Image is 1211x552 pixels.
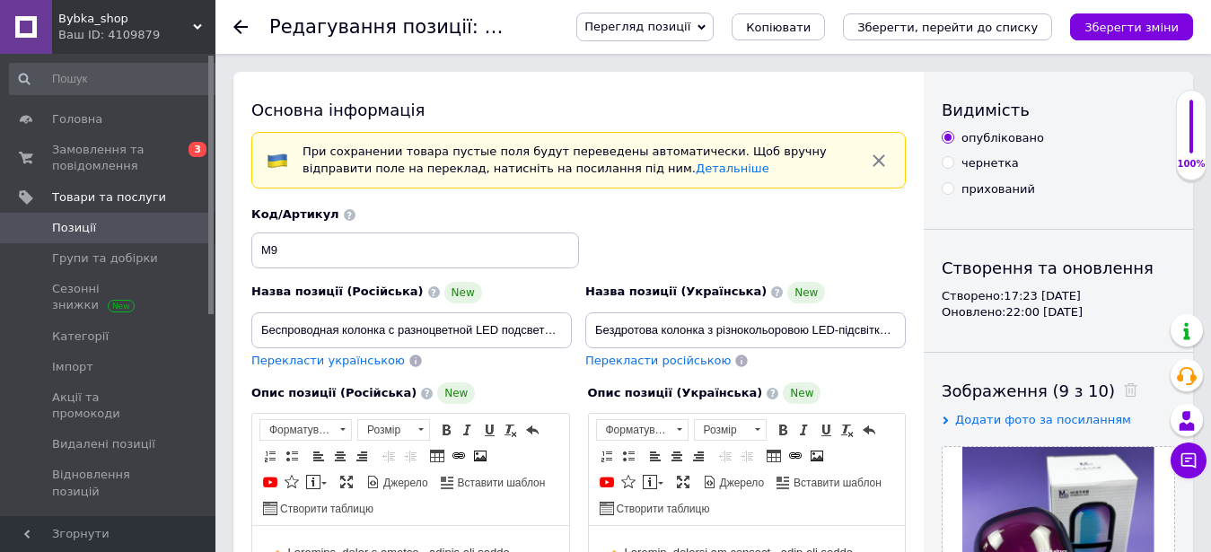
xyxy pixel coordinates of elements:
[783,382,820,404] span: New
[400,446,420,466] a: Збільшити відступ
[597,446,617,466] a: Вставити/видалити нумерований список
[251,99,906,121] div: Основна інформація
[427,446,447,466] a: Таблиця
[267,150,288,171] img: :flag-ua:
[773,420,793,440] a: Жирний (Ctrl+B)
[58,11,193,27] span: Bybka_shop
[260,446,280,466] a: Вставити/видалити нумерований список
[52,220,96,236] span: Позиції
[673,472,693,492] a: Максимізувати
[52,111,102,127] span: Головна
[449,446,469,466] a: Вставити/Редагувати посилання (Ctrl+L)
[458,420,478,440] a: Курсив (Ctrl+I)
[942,99,1175,121] div: Видимість
[501,420,521,440] a: Видалити форматування
[52,250,158,267] span: Групи та добірки
[597,472,617,492] a: Додати відео з YouTube
[588,386,763,399] span: Опис позиції (Українська)
[251,312,572,348] input: Наприклад, H&M жіноча сукня зелена 38 розмір вечірня максі з блискітками
[585,312,906,348] input: Наприклад, H&M жіноча сукня зелена 38 розмір вечірня максі з блискітками
[942,288,1175,304] div: Створено: 17:23 [DATE]
[259,419,352,441] a: Форматування
[689,446,708,466] a: По правому краю
[52,390,166,422] span: Акції та промокоди
[18,18,299,354] body: Редактор, FE41970E-34F7-4FDD-B0D0-9C4183546621
[961,155,1019,171] div: чернетка
[942,380,1175,402] div: Зображення (9 з 10)
[444,282,482,303] span: New
[700,472,768,492] a: Джерело
[303,472,329,492] a: Вставити повідомлення
[282,472,302,492] a: Вставити іконку
[640,472,666,492] a: Вставити повідомлення
[282,446,302,466] a: Вставити/видалити маркований список
[381,476,428,491] span: Джерело
[787,282,825,303] span: New
[364,472,431,492] a: Джерело
[251,207,339,221] span: Код/Артикул
[251,354,405,367] span: Перекласти українською
[251,386,417,399] span: Опис позиції (Російська)
[352,446,372,466] a: По правому краю
[52,436,155,452] span: Видалені позиції
[52,359,93,375] span: Імпорт
[1177,158,1206,171] div: 100%
[1070,13,1193,40] button: Зберегти зміни
[955,413,1131,426] span: Додати фото за посиланням
[942,257,1175,279] div: Створення та оновлення
[667,446,687,466] a: По центру
[337,472,356,492] a: Максимізувати
[791,476,882,491] span: Вставити шаблон
[260,472,280,492] a: Додати відео з YouTube
[596,419,689,441] a: Форматування
[437,382,475,404] span: New
[52,467,166,499] span: Відновлення позицій
[233,20,248,34] div: Повернутися назад
[717,476,765,491] span: Джерело
[696,162,769,175] a: Детальніше
[961,181,1035,197] div: прихований
[764,446,784,466] a: Таблиця
[479,420,499,440] a: Підкреслений (Ctrl+U)
[522,420,542,440] a: Повернути (Ctrl+Z)
[1176,90,1207,180] div: 100% Якість заповнення
[455,476,546,491] span: Вставити шаблон
[277,502,373,517] span: Створити таблицю
[330,446,350,466] a: По центру
[816,420,836,440] a: Підкреслений (Ctrl+U)
[52,189,166,206] span: Товари та послуги
[9,63,222,95] input: Пошук
[357,419,430,441] a: Розмір
[619,446,638,466] a: Вставити/видалити маркований список
[303,145,827,175] span: При сохранении товара пустые поля будут переведены автоматически. Щоб вручну відправити поле на п...
[807,446,827,466] a: Зображення
[645,446,665,466] a: По лівому краю
[260,498,376,518] a: Створити таблицю
[438,472,548,492] a: Вставити шаблон
[774,472,884,492] a: Вставити шаблон
[585,354,731,367] span: Перекласти російською
[843,13,1052,40] button: Зберегти, перейти до списку
[619,472,638,492] a: Вставити іконку
[695,420,749,440] span: Розмір
[859,420,879,440] a: Повернути (Ctrl+Z)
[18,18,299,354] body: Редактор, 880EF685-DA0A-49A5-87E5-AD2CDF52B1B6
[794,420,814,440] a: Курсив (Ctrl+I)
[746,21,811,34] span: Копіювати
[251,285,424,298] span: Назва позиції (Російська)
[715,446,735,466] a: Зменшити відступ
[961,130,1044,146] div: опубліковано
[189,142,206,157] span: 3
[358,420,412,440] span: Розмір
[470,446,490,466] a: Зображення
[436,420,456,440] a: Жирний (Ctrl+B)
[694,419,767,441] a: Розмір
[52,142,166,174] span: Замовлення та повідомлення
[838,420,857,440] a: Видалити форматування
[737,446,757,466] a: Збільшити відступ
[732,13,825,40] button: Копіювати
[309,446,329,466] a: По лівому краю
[52,329,109,345] span: Категорії
[1171,442,1207,478] button: Чат з покупцем
[585,285,767,298] span: Назва позиції (Українська)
